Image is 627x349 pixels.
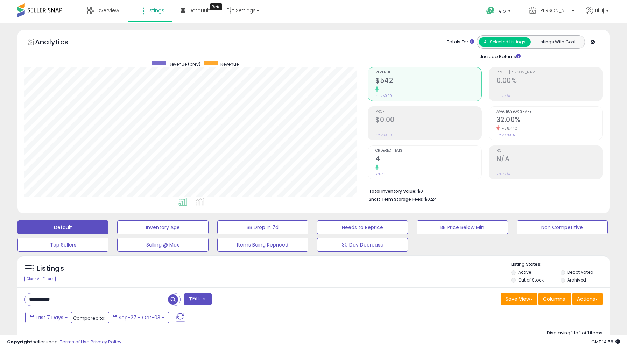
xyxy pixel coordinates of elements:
span: 2025-10-12 14:58 GMT [591,339,620,345]
div: Include Returns [471,52,529,60]
div: Displaying 1 to 1 of 1 items [547,330,603,336]
a: Hi Jj [586,7,609,23]
a: Help [481,1,518,23]
small: Prev: 0 [375,172,385,176]
span: Overview [96,7,119,14]
small: Prev: $0.00 [375,94,392,98]
li: $0 [369,186,597,195]
span: Revenue (prev) [169,61,200,67]
button: Listings With Cost [530,37,583,47]
button: Save View [501,293,537,305]
button: Top Sellers [17,238,108,252]
button: Columns [538,293,571,305]
label: Archived [567,277,586,283]
small: -58.44% [500,126,518,131]
span: Sep-27 - Oct-03 [119,314,160,321]
span: ROI [496,149,602,153]
label: Out of Stock [518,277,544,283]
span: Revenue [220,61,239,67]
i: Get Help [486,6,495,15]
button: Last 7 Days [25,312,72,323]
label: Deactivated [567,269,593,275]
div: Totals For [447,39,474,45]
button: BB Price Below Min [417,220,508,234]
button: Actions [572,293,603,305]
h2: $542 [375,77,481,86]
strong: Copyright [7,339,33,345]
span: Revenue [375,71,481,74]
button: 30 Day Decrease [317,238,408,252]
span: Help [496,8,506,14]
div: Tooltip anchor [210,3,222,10]
div: seller snap | | [7,339,121,346]
h5: Analytics [35,37,82,49]
button: Inventory Age [117,220,208,234]
button: Selling @ Max [117,238,208,252]
a: Terms of Use [60,339,90,345]
h2: $0.00 [375,116,481,125]
button: Items Being Repriced [217,238,308,252]
a: Privacy Policy [91,339,121,345]
h2: 4 [375,155,481,164]
div: Clear All Filters [24,276,56,282]
button: Non Competitive [517,220,608,234]
span: Last 7 Days [36,314,63,321]
span: Compared to: [73,315,105,321]
span: Profit [375,110,481,114]
span: $0.24 [424,196,437,202]
button: BB Drop in 7d [217,220,308,234]
h2: N/A [496,155,602,164]
h5: Listings [37,264,64,273]
button: Default [17,220,108,234]
span: Hi Jj [595,7,604,14]
button: Needs to Reprice [317,220,408,234]
b: Total Inventory Value: [369,188,416,194]
span: Listings [146,7,164,14]
span: Avg. Buybox Share [496,110,602,114]
span: Ordered Items [375,149,481,153]
h2: 32.00% [496,116,602,125]
h2: 0.00% [496,77,602,86]
small: Prev: N/A [496,172,510,176]
p: Listing States: [511,261,610,268]
span: Columns [543,295,565,302]
span: [PERSON_NAME]'s Movies [538,7,570,14]
span: DataHub [189,7,211,14]
small: Prev: 77.00% [496,133,515,137]
small: Prev: $0.00 [375,133,392,137]
button: All Selected Listings [479,37,531,47]
small: Prev: N/A [496,94,510,98]
span: Profit [PERSON_NAME] [496,71,602,74]
b: Short Term Storage Fees: [369,196,423,202]
button: Sep-27 - Oct-03 [108,312,169,323]
label: Active [518,269,531,275]
button: Filters [184,293,211,305]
